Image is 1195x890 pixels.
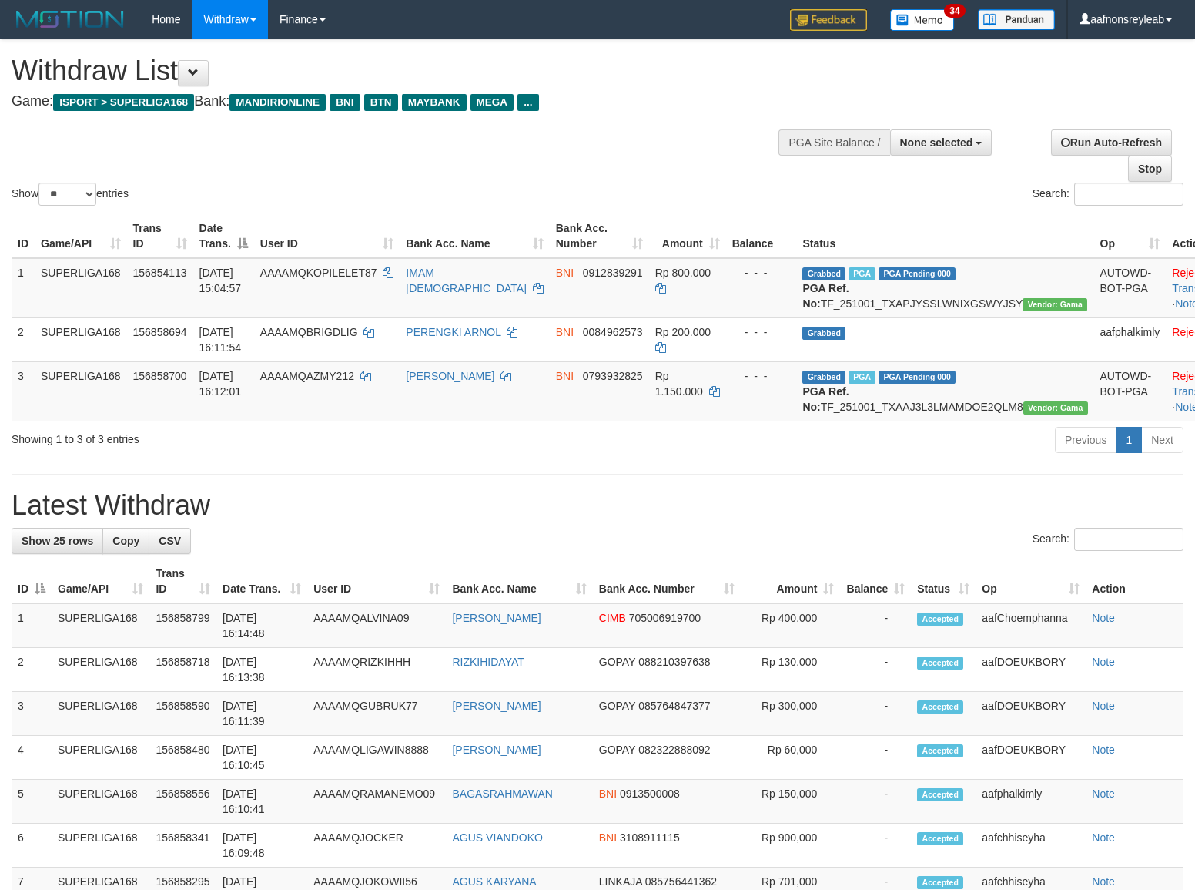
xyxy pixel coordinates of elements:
[133,267,187,279] span: 156854113
[911,559,976,603] th: Status: activate to sort column ascending
[599,744,635,756] span: GOPAY
[976,648,1086,692] td: aafDOEUKBORY
[840,824,911,868] td: -
[599,612,626,624] span: CIMB
[12,490,1183,521] h1: Latest Withdraw
[149,736,216,780] td: 156858480
[732,324,791,340] div: - - -
[452,831,542,844] a: AGUS VIANDOKO
[1092,744,1115,756] a: Note
[732,368,791,384] div: - - -
[1092,875,1115,888] a: Note
[452,875,536,888] a: AGUS KARYANA
[599,700,635,712] span: GOPAY
[452,744,541,756] a: [PERSON_NAME]
[1074,528,1183,551] input: Search:
[12,648,52,692] td: 2
[978,9,1055,30] img: panduan.png
[400,214,549,258] th: Bank Acc. Name: activate to sort column ascending
[583,370,643,382] span: Copy 0793932825 to clipboard
[840,603,911,648] td: -
[976,780,1086,824] td: aafphalkimly
[638,656,710,668] span: Copy 088210397638 to clipboard
[149,824,216,868] td: 156858341
[35,361,127,421] td: SUPERLIGA168
[12,317,35,361] td: 2
[556,370,574,382] span: BNI
[1092,700,1115,712] a: Note
[645,875,717,888] span: Copy 085756441362 to clipboard
[307,648,446,692] td: AAAAMQRIZKIHHH
[556,267,574,279] span: BNI
[452,612,541,624] a: [PERSON_NAME]
[790,9,867,31] img: Feedback.jpg
[364,94,398,111] span: BTN
[976,692,1086,736] td: aafDOEUKBORY
[655,370,703,398] span: Rp 1.150.000
[35,317,127,361] td: SUPERLIGA168
[976,824,1086,868] td: aafchhiseyha
[193,214,254,258] th: Date Trans.: activate to sort column descending
[216,824,307,868] td: [DATE] 16:09:48
[944,4,965,18] span: 34
[199,267,242,294] span: [DATE] 15:04:57
[1116,427,1142,453] a: 1
[12,692,52,736] td: 3
[216,736,307,780] td: [DATE] 16:10:45
[741,648,841,692] td: Rp 130,000
[1023,401,1088,415] span: Vendor URL: https://trx31.1velocity.biz
[655,267,711,279] span: Rp 800.000
[840,648,911,692] td: -
[976,736,1086,780] td: aafDOEUKBORY
[52,736,149,780] td: SUPERLIGA168
[52,692,149,736] td: SUPERLIGA168
[216,603,307,648] td: [DATE] 16:14:48
[102,528,149,554] a: Copy
[133,370,187,382] span: 156858700
[260,326,358,338] span: AAAAMQBRIGDLIG
[127,214,193,258] th: Trans ID: activate to sort column ascending
[12,183,129,206] label: Show entries
[796,361,1093,421] td: TF_251001_TXAAJ3L3LMAMDOE2QLM8
[1094,214,1167,258] th: Op: activate to sort column ascending
[620,831,680,844] span: Copy 3108911115 to clipboard
[1092,831,1115,844] a: Note
[406,370,494,382] a: [PERSON_NAME]
[52,648,149,692] td: SUPERLIGA168
[778,129,889,156] div: PGA Site Balance /
[307,692,446,736] td: AAAAMQGUBRUK77
[452,700,541,712] a: [PERSON_NAME]
[1094,258,1167,318] td: AUTOWD-BOT-PGA
[254,214,400,258] th: User ID: activate to sort column ascending
[802,327,845,340] span: Grabbed
[149,692,216,736] td: 156858590
[1094,361,1167,421] td: AUTOWD-BOT-PGA
[802,385,849,413] b: PGA Ref. No:
[159,535,181,547] span: CSV
[879,267,956,280] span: PGA Pending
[840,692,911,736] td: -
[840,780,911,824] td: -
[550,214,649,258] th: Bank Acc. Number: activate to sort column ascending
[12,214,35,258] th: ID
[599,656,635,668] span: GOPAY
[620,788,680,800] span: Copy 0913500008 to clipboard
[917,788,963,801] span: Accepted
[149,603,216,648] td: 156858799
[1051,129,1172,156] a: Run Auto-Refresh
[133,326,187,338] span: 156858694
[849,371,875,384] span: Marked by aafchhiseyha
[802,371,845,384] span: Grabbed
[917,613,963,626] span: Accepted
[796,214,1093,258] th: Status
[917,744,963,757] span: Accepted
[470,94,514,111] span: MEGA
[1023,298,1087,311] span: Vendor URL: https://trx31.1velocity.biz
[638,744,710,756] span: Copy 082322888092 to clipboard
[649,214,726,258] th: Amount: activate to sort column ascending
[260,370,354,382] span: AAAAMQAZMY212
[1033,183,1183,206] label: Search:
[149,780,216,824] td: 156858556
[12,425,487,447] div: Showing 1 to 3 of 3 entries
[330,94,360,111] span: BNI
